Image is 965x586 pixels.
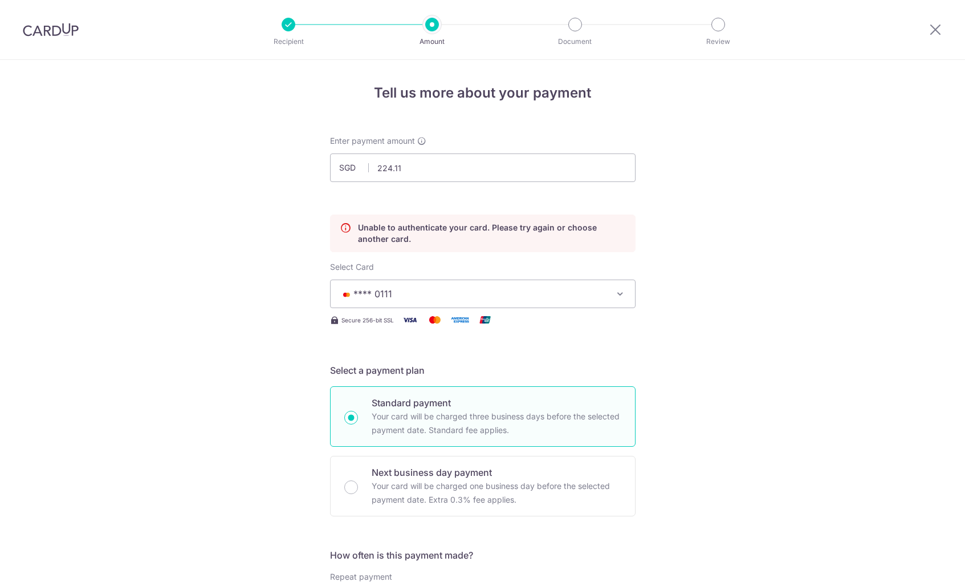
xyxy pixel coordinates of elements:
[449,313,471,327] img: American Express
[372,410,621,437] p: Your card will be charged three business days before the selected payment date. Standard fee appl...
[390,36,474,47] p: Amount
[330,548,636,562] h5: How often is this payment made?
[339,162,369,173] span: SGD
[330,153,636,182] input: 0.00
[474,313,496,327] img: Union Pay
[372,396,621,410] p: Standard payment
[330,135,415,147] span: Enter payment amount
[330,83,636,103] h4: Tell us more about your payment
[358,222,626,245] p: Unable to authenticate your card. Please try again or choose another card.
[398,313,421,327] img: Visa
[533,36,617,47] p: Document
[23,23,79,37] img: CardUp
[330,262,374,272] span: translation missing: en.payables.payment_networks.credit_card.summary.labels.select_card
[372,466,621,479] p: Next business day payment
[341,316,394,325] span: Secure 256-bit SSL
[676,36,760,47] p: Review
[372,479,621,507] p: Your card will be charged one business day before the selected payment date. Extra 0.3% fee applies.
[246,36,331,47] p: Recipient
[330,363,636,377] h5: Select a payment plan
[424,313,446,327] img: Mastercard
[340,290,353,298] img: MASTERCARD
[330,571,392,583] label: Repeat payment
